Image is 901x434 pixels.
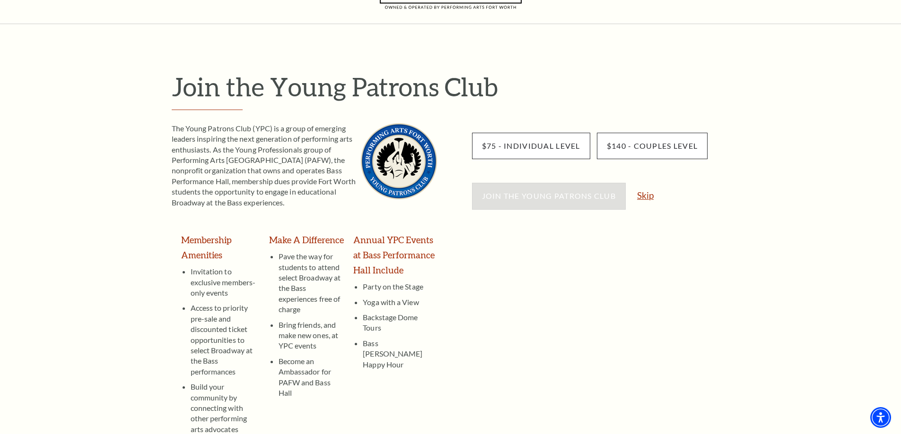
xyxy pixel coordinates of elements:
button: Join the Young Patrons Club [472,183,626,209]
li: Pave the way for students to attend select Broadway at the Bass experiences free of charge [279,251,344,315]
li: Bring friends, and make new ones, at YPC events [279,315,344,351]
li: Party on the Stage [363,281,437,292]
h1: Join the Young Patrons Club [172,71,744,102]
div: Accessibility Menu [870,407,891,428]
img: The Young Patrons Club (YPC) is a group of emerging leaders inspiring the next generation of perf... [361,123,437,199]
li: Backstage Dome Tours [363,307,437,333]
li: Yoga with a View [363,292,437,307]
li: Invitation to exclusive members-only events [191,266,260,298]
input: Button [597,133,708,159]
span: Join the Young Patrons Club [482,191,616,200]
li: Access to priority pre-sale and discounted ticket opportunities to select Broadway at the Bass pe... [191,298,260,377]
h3: Membership Amenities [181,232,260,263]
li: Bass [PERSON_NAME] Happy Hour [363,333,437,370]
input: Button [472,133,590,159]
h3: Annual YPC Events at Bass Performance Hall Include [353,232,437,278]
h3: Make A Difference [269,232,344,247]
li: Become an Ambassador for PAFW and Bass Hall [279,351,344,399]
p: The Young Patrons Club (YPC) is a group of emerging leaders inspiring the next generation of perf... [172,123,437,208]
a: Skip [637,191,654,200]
